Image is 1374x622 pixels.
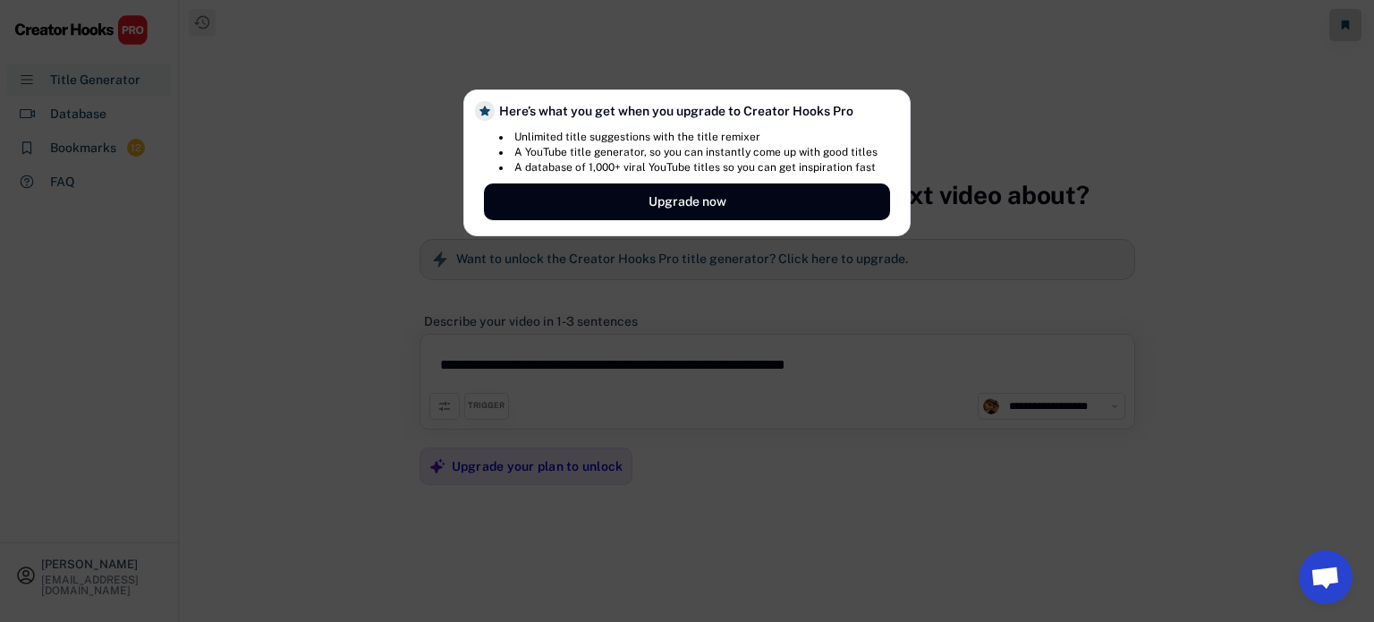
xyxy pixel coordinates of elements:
[499,145,878,160] li: A YouTube title generator, so you can instantly come up with good titles
[499,130,878,145] li: Unlimited title suggestions with the title remixer
[1299,550,1353,604] a: Open chat
[499,102,890,121] div: Here’s what you get when you upgrade to Creator Hooks Pro
[499,160,878,175] li: A database of 1,000+ viral YouTube titles so you can get inspiration fast
[484,183,890,220] button: Upgrade now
